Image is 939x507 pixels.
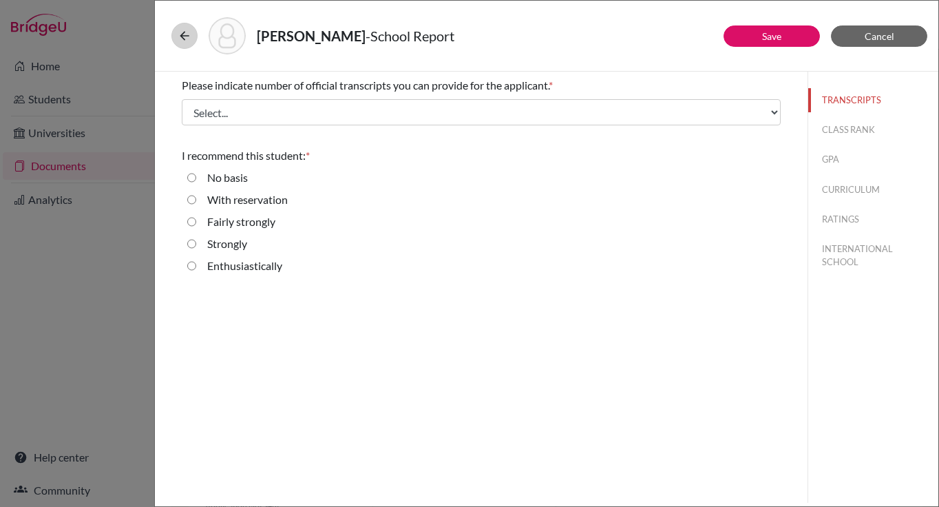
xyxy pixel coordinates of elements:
span: I recommend this student: [182,149,306,162]
label: Strongly [207,236,247,252]
strong: [PERSON_NAME] [257,28,366,44]
label: No basis [207,169,248,186]
button: CLASS RANK [808,118,938,142]
button: CURRICULUM [808,178,938,202]
span: - School Report [366,28,454,44]
label: With reservation [207,192,288,208]
button: RATINGS [808,207,938,231]
button: TRANSCRIPTS [808,88,938,112]
span: Please indicate number of official transcripts you can provide for the applicant. [182,79,549,92]
button: GPA [808,147,938,172]
label: Enthusiastically [207,258,282,274]
button: INTERNATIONAL SCHOOL [808,237,938,274]
label: Fairly strongly [207,214,275,230]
